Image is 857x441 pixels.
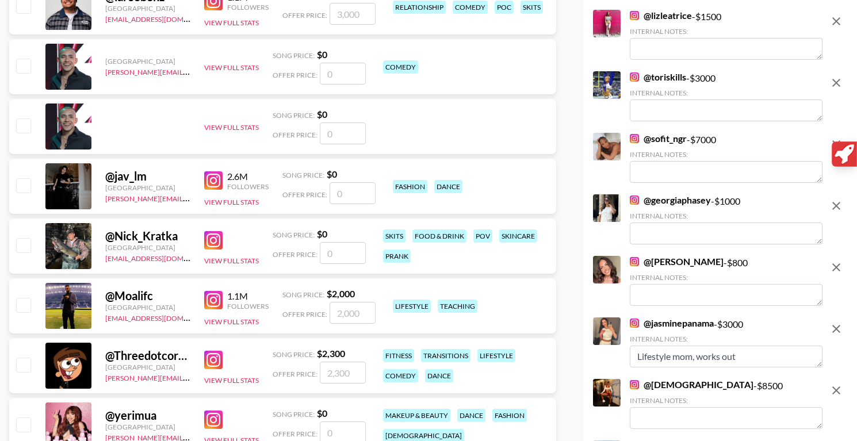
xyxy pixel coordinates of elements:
div: Internal Notes: [630,27,822,36]
button: remove [825,379,848,402]
img: Instagram [630,380,639,389]
button: View Full Stats [204,317,259,326]
div: @ yerimua [105,408,190,423]
span: Offer Price: [273,430,317,438]
div: - $ 7000 [630,133,822,183]
div: Followers [227,302,269,310]
button: View Full Stats [204,376,259,385]
div: @ jav_lm [105,169,190,183]
a: [PERSON_NAME][EMAIL_ADDRESS][DOMAIN_NAME] [105,192,276,203]
div: prank [383,250,411,263]
div: comedy [383,60,418,74]
div: dance [425,369,453,382]
div: food & drink [412,229,466,243]
div: fashion [492,409,527,422]
a: [PERSON_NAME][EMAIL_ADDRESS][PERSON_NAME][PERSON_NAME][DOMAIN_NAME] [105,371,385,382]
img: Instagram [204,351,223,369]
strong: $ 0 [317,408,327,419]
a: [EMAIL_ADDRESS][DOMAIN_NAME] [105,312,221,323]
img: Instagram [204,231,223,250]
div: - $ 800 [630,256,822,306]
strong: $ 0 [317,49,327,60]
div: - $ 3000 [630,317,822,367]
span: Song Price: [273,231,315,239]
div: Internal Notes: [630,273,822,282]
a: @[DEMOGRAPHIC_DATA] [630,379,753,390]
div: @ Moalifc [105,289,190,303]
div: skits [521,1,543,14]
input: 2,000 [330,302,376,324]
textarea: Lifestyle mom, works out [630,346,822,367]
span: Offer Price: [273,370,317,378]
span: Song Price: [282,290,324,299]
div: fitness [383,349,414,362]
div: @ Threedotcorey [105,348,190,363]
a: [PERSON_NAME][EMAIL_ADDRESS][DOMAIN_NAME] [105,66,276,76]
button: View Full Stats [204,256,259,265]
img: Instagram [630,134,639,143]
button: View Full Stats [204,123,259,132]
div: Internal Notes: [630,150,822,159]
input: 0 [330,182,376,204]
button: remove [825,71,848,94]
button: remove [825,256,848,279]
div: [GEOGRAPHIC_DATA] [105,423,190,431]
img: Instagram [204,171,223,190]
span: Song Price: [273,350,315,359]
button: View Full Stats [204,198,259,206]
div: poc [495,1,514,14]
div: [GEOGRAPHIC_DATA] [105,57,190,66]
input: 2,300 [320,362,366,384]
a: @[PERSON_NAME] [630,256,724,267]
img: Instagram [204,291,223,309]
a: @jasminepanama [630,317,714,329]
span: Song Price: [273,410,315,419]
button: View Full Stats [204,18,259,27]
div: skincare [499,229,537,243]
div: [GEOGRAPHIC_DATA] [105,243,190,252]
button: remove [825,317,848,340]
div: - $ 1500 [630,10,822,60]
div: Internal Notes: [630,89,822,97]
img: Instagram [630,257,639,266]
div: [GEOGRAPHIC_DATA] [105,183,190,192]
a: [EMAIL_ADDRESS][DOMAIN_NAME] [105,252,221,263]
span: Song Price: [273,111,315,120]
div: 2.6M [227,171,269,182]
div: relationship [393,1,446,14]
span: Offer Price: [273,71,317,79]
div: teaching [438,300,477,313]
div: makeup & beauty [383,409,450,422]
img: Instagram [630,72,639,82]
div: pov [473,229,492,243]
div: dance [457,409,485,422]
div: Internal Notes: [630,396,822,405]
div: [GEOGRAPHIC_DATA] [105,363,190,371]
button: View Full Stats [204,63,259,72]
div: - $ 3000 [630,71,822,121]
div: fashion [393,180,427,193]
span: Offer Price: [282,11,327,20]
input: 3,000 [330,3,376,25]
div: 1.1M [227,290,269,302]
div: dance [434,180,462,193]
strong: $ 0 [327,168,337,179]
div: Internal Notes: [630,335,822,343]
span: Offer Price: [282,310,327,319]
strong: $ 2,300 [317,348,345,359]
a: @sofit_ngr [630,133,687,144]
div: @ Nick_Kratka [105,229,190,243]
div: Followers [227,182,269,191]
span: Offer Price: [282,190,327,199]
a: @toriskills [630,71,686,83]
div: Internal Notes: [630,212,822,220]
div: - $ 8500 [630,379,822,429]
span: Song Price: [282,171,324,179]
div: skits [383,229,405,243]
div: comedy [383,369,418,382]
div: transitions [421,349,470,362]
span: Offer Price: [273,131,317,139]
div: comedy [453,1,488,14]
a: [EMAIL_ADDRESS][DOMAIN_NAME] [105,13,221,24]
div: [GEOGRAPHIC_DATA] [105,303,190,312]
